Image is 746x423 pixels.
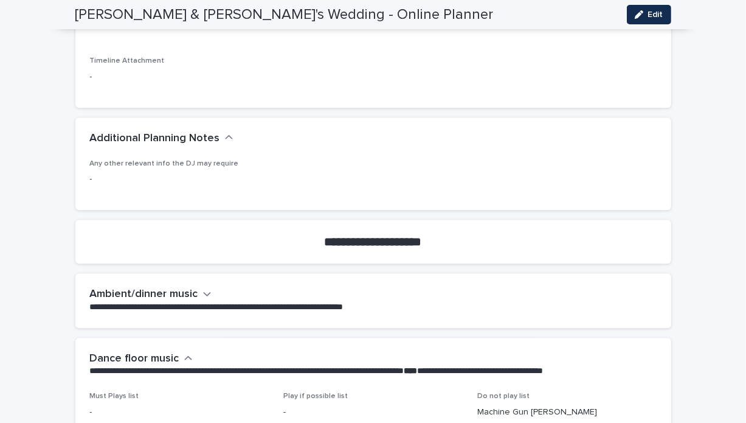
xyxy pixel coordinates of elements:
span: Must Plays list [90,393,139,400]
p: - [283,406,463,419]
p: - [90,71,366,83]
span: Do not play list [477,393,530,400]
button: Ambient/dinner music [90,288,212,301]
button: Dance floor music [90,352,193,366]
h2: Dance floor music [90,352,179,366]
button: Additional Planning Notes [90,132,233,145]
p: - [90,406,269,419]
span: Timeline Attachment [90,57,165,65]
h2: [PERSON_NAME] & [PERSON_NAME]'s Wedding - Online Planner [75,6,494,24]
h2: Additional Planning Notes [90,132,220,145]
button: Edit [627,5,671,24]
p: - [90,173,657,186]
h2: Ambient/dinner music [90,288,198,301]
span: Play if possible list [283,393,348,400]
span: Edit [648,10,663,19]
span: Any other relevant info the DJ may require [90,160,239,167]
